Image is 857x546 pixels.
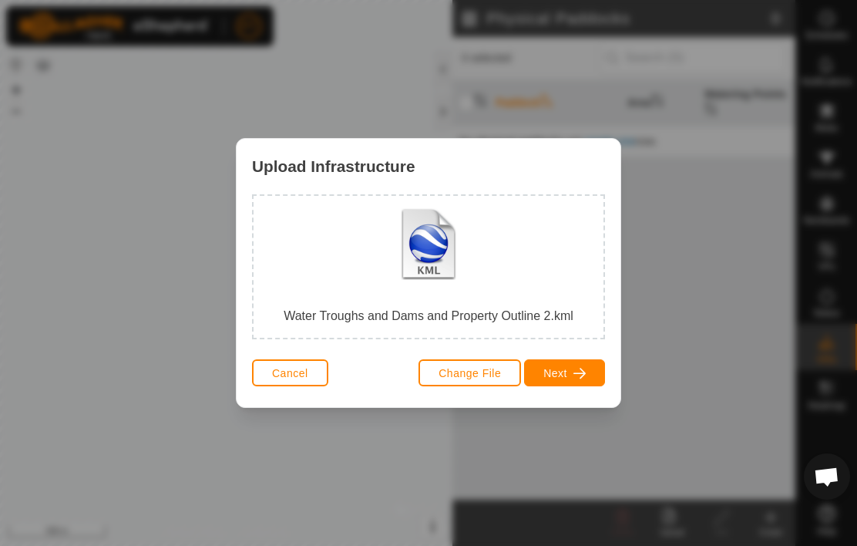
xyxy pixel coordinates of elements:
div: Water Troughs and Dams and Property Outline 2.kml [266,208,591,325]
button: Change File [418,359,521,386]
span: Change File [439,367,501,379]
button: Cancel [252,359,328,386]
span: Cancel [272,367,308,379]
a: Open chat [804,453,850,500]
button: Next [524,359,605,386]
span: Upload Infrastructure [252,154,415,178]
span: Next [543,367,567,379]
